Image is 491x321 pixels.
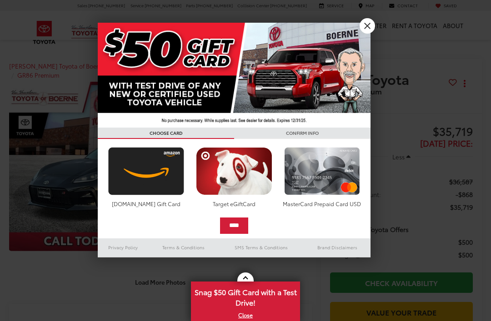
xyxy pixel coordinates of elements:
[304,242,371,253] a: Brand Disclaimers
[106,200,186,207] div: [DOMAIN_NAME] Gift Card
[282,147,362,195] img: mastercard.png
[98,128,234,139] h3: CHOOSE CARD
[218,242,304,253] a: SMS Terms & Conditions
[194,200,274,207] div: Target eGiftCard
[149,242,218,253] a: Terms & Conditions
[106,147,186,195] img: amazoncard.png
[98,23,371,128] img: 42635_top_851395.jpg
[234,128,371,139] h3: CONFIRM INFO
[192,282,299,310] span: Snag $50 Gift Card with a Test Drive!
[194,147,274,195] img: targetcard.png
[98,242,149,253] a: Privacy Policy
[282,200,362,207] div: MasterCard Prepaid Card USD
